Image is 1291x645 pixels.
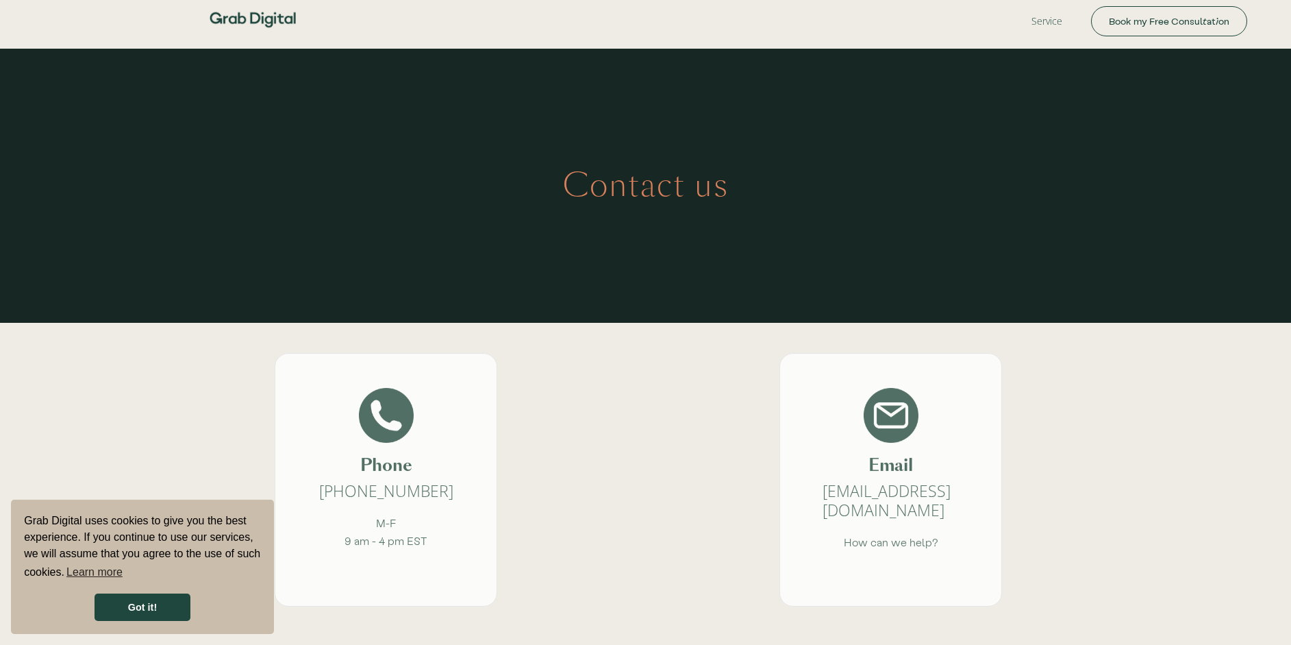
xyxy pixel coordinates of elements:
[64,562,125,583] a: learn more about cookies
[822,481,959,520] div: [EMAIL_ADDRESS][DOMAIN_NAME]
[24,513,261,583] span: Grab Digital uses cookies to give you the best experience. If you continue to use our services, w...
[318,481,453,500] div: [PHONE_NUMBER]
[318,474,453,500] a: [PHONE_NUMBER]
[305,457,466,474] div: Phone
[810,533,971,551] div: How can we help?
[358,388,413,443] img: Call us anytime!
[822,474,959,520] a: [EMAIL_ADDRESS][DOMAIN_NAME]
[810,457,971,474] div: Email
[305,514,466,550] div: M-F 9 am - 4 pm EST
[1091,6,1247,36] a: Book my Free Consultation
[95,594,190,621] a: dismiss cookie message
[563,167,729,204] h1: Contact us
[11,500,274,634] div: cookieconsent
[863,388,918,443] img: We respond quickly to emails!
[1010,1,1084,42] a: Service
